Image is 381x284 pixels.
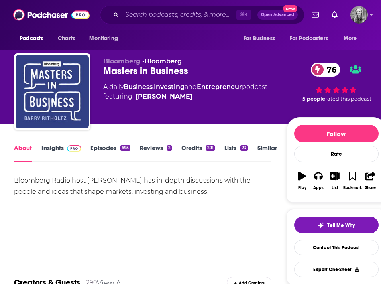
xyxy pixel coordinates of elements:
a: Investing [154,83,185,91]
a: Contact This Podcast [294,240,379,255]
button: Share [362,166,379,195]
a: Lists23 [224,144,247,162]
img: Masters in Business [16,55,89,128]
div: Bookmark [343,185,362,190]
div: Apps [313,185,324,190]
span: featuring [103,92,267,101]
a: Reviews2 [140,144,172,162]
span: Logged in as KatMcMahon [350,6,368,24]
span: • [142,57,182,65]
span: Monitoring [89,33,118,44]
div: 2 [167,145,172,151]
img: Podchaser Pro [67,145,81,152]
button: tell me why sparkleTell Me Why [294,217,379,233]
span: New [283,5,297,12]
a: Charts [53,31,80,46]
a: Show notifications dropdown [308,8,322,22]
span: Bloomberg [103,57,140,65]
button: Follow [294,125,379,142]
button: Bookmark [343,166,362,195]
img: tell me why sparkle [318,222,324,229]
div: List [332,185,338,190]
a: InsightsPodchaser Pro [41,144,81,162]
span: 76 [319,63,340,77]
div: A daily podcast [103,82,267,101]
button: open menu [84,31,128,46]
img: Podchaser - Follow, Share and Rate Podcasts [13,7,90,22]
span: rated this podcast [325,96,371,102]
a: Episodes695 [90,144,130,162]
button: List [326,166,343,195]
span: Charts [58,33,75,44]
div: Search podcasts, credits, & more... [100,6,304,24]
a: Credits291 [181,144,215,162]
button: Play [294,166,310,195]
span: Podcasts [20,33,43,44]
div: Play [298,185,306,190]
a: About [14,144,32,162]
button: open menu [285,31,340,46]
a: Similar [257,144,277,162]
button: open menu [238,31,285,46]
a: Bloomberg [145,57,182,65]
span: 5 people [302,96,325,102]
a: Show notifications dropdown [328,8,341,22]
button: open menu [338,31,367,46]
span: Open Advanced [261,13,294,17]
button: Open AdvancedNew [257,10,298,20]
span: More [344,33,357,44]
input: Search podcasts, credits, & more... [122,8,236,21]
button: Export One-Sheet [294,262,379,277]
div: 695 [120,145,130,151]
a: Entrepreneur [197,83,242,91]
div: Share [365,185,376,190]
div: Rate [294,146,379,162]
div: 291 [206,145,215,151]
span: and [185,83,197,91]
button: open menu [14,31,53,46]
div: 23 [240,145,247,151]
div: Bloomberg Radio host [PERSON_NAME] has in-depth discussions with the people and ideas that shape ... [14,175,271,197]
button: Apps [310,166,326,195]
span: Tell Me Why [327,222,355,229]
span: For Business [244,33,275,44]
a: 76 [311,63,340,77]
a: Barry Ritholtz [136,92,192,101]
button: Show profile menu [350,6,368,24]
a: Business [124,83,153,91]
span: ⌘ K [236,10,251,20]
span: , [153,83,154,91]
span: For Podcasters [290,33,328,44]
img: User Profile [350,6,368,24]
